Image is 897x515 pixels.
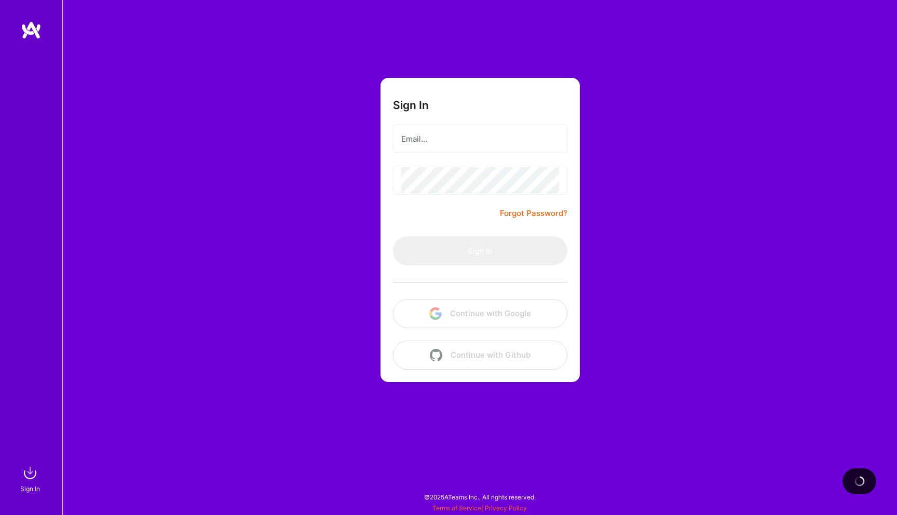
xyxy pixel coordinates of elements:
[852,475,866,488] img: loading
[485,504,527,512] a: Privacy Policy
[21,21,42,39] img: logo
[500,207,567,220] a: Forgot Password?
[20,463,40,483] img: sign in
[393,299,567,328] button: Continue with Google
[401,126,559,152] input: Email...
[430,349,442,361] img: icon
[22,463,40,494] a: sign inSign In
[432,504,481,512] a: Terms of Service
[393,341,567,370] button: Continue with Github
[393,236,567,265] button: Sign In
[429,307,442,320] img: icon
[20,483,40,494] div: Sign In
[432,504,527,512] span: |
[62,484,897,510] div: © 2025 ATeams Inc., All rights reserved.
[393,99,429,112] h3: Sign In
